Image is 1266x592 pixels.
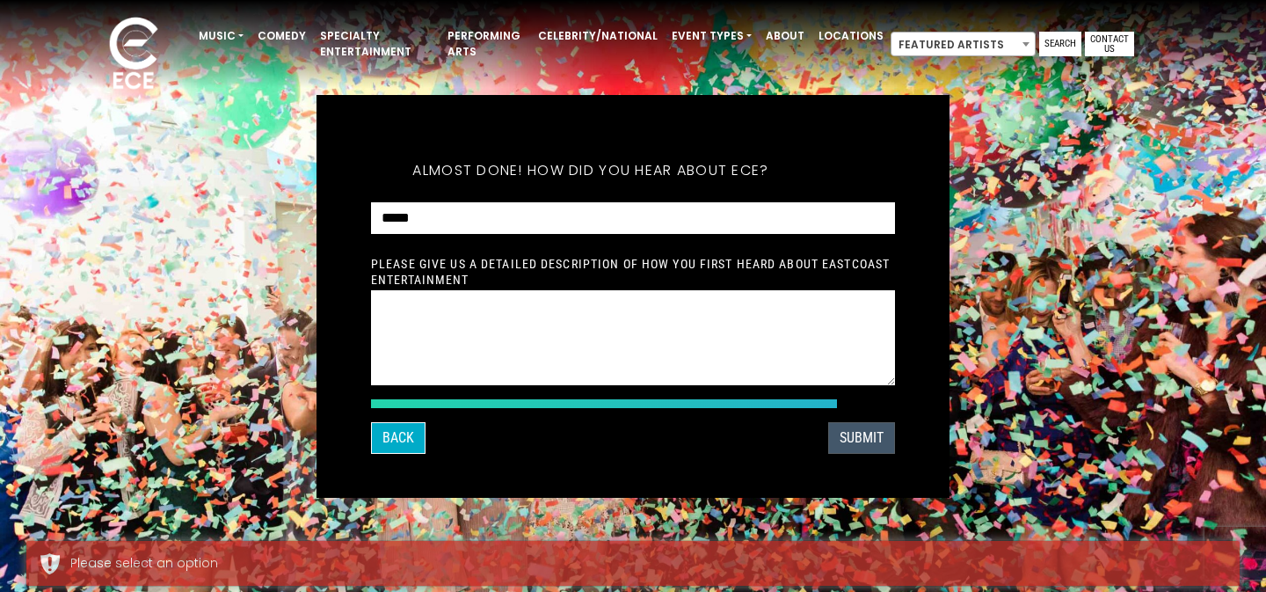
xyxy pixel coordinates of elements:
[192,21,251,51] a: Music
[759,21,811,51] a: About
[313,21,440,67] a: Specialty Entertainment
[1039,32,1081,56] a: Search
[371,202,895,235] select: How did you hear about ECE
[70,554,1226,573] div: Please select an option
[1085,32,1134,56] a: Contact Us
[371,139,811,202] h5: Almost done! How did you hear about ECE?
[665,21,759,51] a: Event Types
[891,33,1035,57] span: Featured Artists
[371,422,426,454] button: Back
[251,21,313,51] a: Comedy
[90,12,178,98] img: ece_new_logo_whitev2-1.png
[811,21,891,51] a: Locations
[440,21,531,67] a: Performing Arts
[531,21,665,51] a: Celebrity/National
[828,422,895,454] button: SUBMIT
[891,32,1036,56] span: Featured Artists
[371,256,895,288] label: Please give us a detailed description of how you first heard about EastCoast Entertainment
